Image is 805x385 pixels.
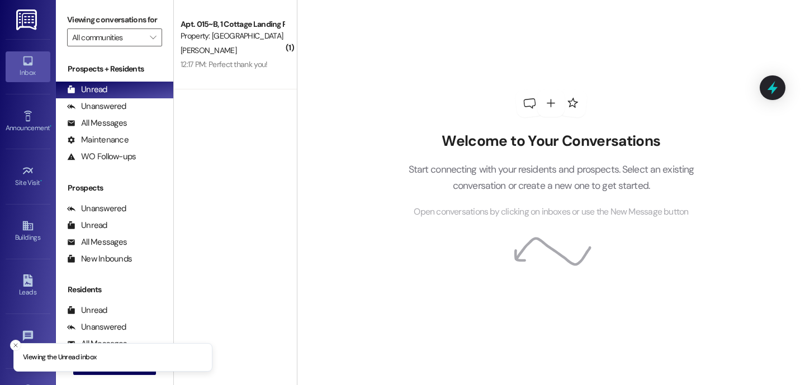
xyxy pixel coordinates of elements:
[67,84,107,96] div: Unread
[67,220,107,231] div: Unread
[181,18,284,30] div: Apt. 015~B, 1 Cottage Landing Properties LLC
[414,205,688,219] span: Open conversations by clicking on inboxes or use the New Message button
[181,45,236,55] span: [PERSON_NAME]
[6,326,50,357] a: Templates •
[181,30,284,42] div: Property: [GEOGRAPHIC_DATA] [GEOGRAPHIC_DATA]
[67,117,127,129] div: All Messages
[391,161,711,193] p: Start connecting with your residents and prospects. Select an existing conversation or create a n...
[56,63,173,75] div: Prospects + Residents
[23,353,96,363] p: Viewing the Unread inbox
[67,11,162,28] label: Viewing conversations for
[6,51,50,82] a: Inbox
[67,203,126,215] div: Unanswered
[72,28,144,46] input: All communities
[50,122,51,130] span: •
[67,305,107,316] div: Unread
[67,236,127,248] div: All Messages
[67,253,132,265] div: New Inbounds
[67,101,126,112] div: Unanswered
[150,33,156,42] i: 
[6,216,50,246] a: Buildings
[40,177,42,185] span: •
[56,284,173,296] div: Residents
[67,151,136,163] div: WO Follow-ups
[67,134,129,146] div: Maintenance
[10,340,21,351] button: Close toast
[67,321,126,333] div: Unanswered
[181,59,267,69] div: 12:17 PM: Perfect thank you!
[56,182,173,194] div: Prospects
[391,132,711,150] h2: Welcome to Your Conversations
[6,161,50,192] a: Site Visit •
[6,271,50,301] a: Leads
[16,9,39,30] img: ResiDesk Logo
